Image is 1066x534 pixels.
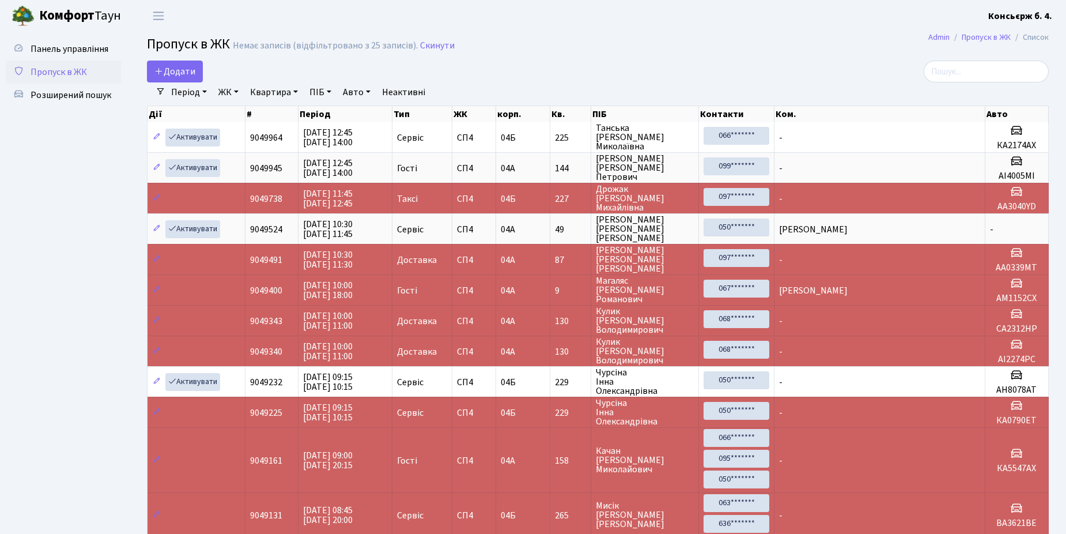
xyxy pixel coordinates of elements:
[596,307,694,334] span: Кулик [PERSON_NAME] Володимирович
[214,82,243,102] a: ЖК
[990,354,1044,365] h5: AI2274PC
[250,376,282,389] span: 9049232
[31,66,87,78] span: Пропуск в ЖК
[555,378,587,387] span: 229
[962,31,1011,43] a: Пропуск в ЖК
[990,463,1044,474] h5: КА5547АХ
[555,164,587,173] span: 144
[779,162,783,175] span: -
[988,9,1052,23] a: Консьєрж б. 4.
[990,223,993,236] span: -
[397,286,417,295] span: Гості
[596,123,694,151] span: Танська [PERSON_NAME] Миколаївна
[501,407,516,419] span: 04Б
[165,159,220,177] a: Активувати
[596,215,694,243] span: [PERSON_NAME] [PERSON_NAME] [PERSON_NAME]
[303,279,353,302] span: [DATE] 10:00 [DATE] 18:00
[1011,31,1049,44] li: Список
[555,317,587,326] span: 130
[457,133,491,142] span: СП4
[555,408,587,418] span: 229
[501,223,515,236] span: 04А
[779,223,848,236] span: [PERSON_NAME]
[457,456,491,465] span: СП4
[303,249,353,271] span: [DATE] 10:30 [DATE] 11:30
[501,254,515,266] span: 04А
[501,315,515,328] span: 04А
[457,255,491,265] span: СП4
[555,255,587,265] span: 87
[397,255,437,265] span: Доставка
[779,284,848,297] span: [PERSON_NAME]
[555,194,587,204] span: 227
[699,106,774,122] th: Контакти
[596,446,694,474] span: Качан [PERSON_NAME] Миколайович
[591,106,699,122] th: ПІБ
[250,162,282,175] span: 9049945
[250,284,282,297] span: 9049400
[452,106,496,122] th: ЖК
[555,225,587,234] span: 49
[250,509,282,522] span: 9049131
[397,511,424,520] span: Сервіс
[596,154,694,182] span: [PERSON_NAME] [PERSON_NAME] Петрович
[501,284,515,297] span: 04А
[457,286,491,295] span: СП4
[167,82,211,102] a: Період
[496,106,550,122] th: корп.
[911,25,1066,50] nav: breadcrumb
[779,254,783,266] span: -
[501,454,515,467] span: 04А
[990,262,1044,273] h5: AA0339MT
[924,61,1049,82] input: Пошук...
[250,407,282,419] span: 9049225
[990,140,1044,151] h5: КА2174АХ
[555,511,587,520] span: 265
[779,315,783,328] span: -
[779,454,783,467] span: -
[501,509,516,522] span: 04Б
[6,84,121,107] a: Розширений пошук
[392,106,453,122] th: Тип
[245,82,303,102] a: Квартира
[596,185,694,212] span: Дрожак [PERSON_NAME] Михайлівна
[555,456,587,465] span: 158
[990,324,1044,334] h5: CA2312HP
[596,337,694,365] span: Кулик [PERSON_NAME] Володимирович
[457,511,491,520] span: СП4
[39,6,94,25] b: Комфорт
[457,317,491,326] span: СП4
[397,225,424,234] span: Сервіс
[250,345,282,358] span: 9049340
[596,398,694,426] span: Чурсіна Інна Олександрівна
[501,345,515,358] span: 04А
[990,171,1044,182] h5: АІ4005МІ
[988,10,1052,22] b: Консьєрж б. 4.
[596,246,694,273] span: [PERSON_NAME] [PERSON_NAME] [PERSON_NAME]
[779,131,783,144] span: -
[397,164,417,173] span: Гості
[779,407,783,419] span: -
[397,317,437,326] span: Доставка
[338,82,375,102] a: Авто
[990,385,1044,396] h5: АН8078АТ
[303,449,353,472] span: [DATE] 09:00 [DATE] 20:15
[779,376,783,389] span: -
[596,368,694,396] span: Чурсіна Інна Олександрівна
[596,501,694,529] span: Мисік [PERSON_NAME] [PERSON_NAME]
[397,408,424,418] span: Сервіс
[990,518,1044,529] h5: ВА3621ВЕ
[147,61,203,82] a: Додати
[397,194,418,204] span: Таксі
[303,310,353,332] span: [DATE] 10:00 [DATE] 11:00
[303,504,353,527] span: [DATE] 08:45 [DATE] 20:00
[245,106,298,122] th: #
[165,220,220,238] a: Активувати
[250,131,282,144] span: 9049964
[501,376,516,389] span: 04Б
[250,454,282,467] span: 9049161
[305,82,336,102] a: ПІБ
[457,378,491,387] span: СП4
[303,371,353,393] span: [DATE] 09:15 [DATE] 10:15
[985,106,1049,122] th: Авто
